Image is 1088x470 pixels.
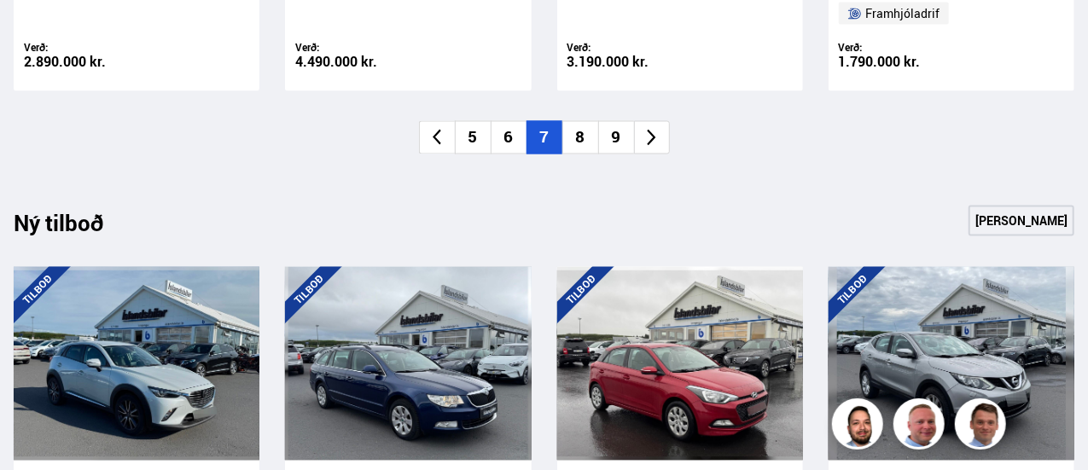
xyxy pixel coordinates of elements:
div: Verð: [567,41,680,54]
div: 1.790.000 kr. [839,55,951,69]
div: 2.890.000 kr. [24,55,137,69]
img: nhp88E3Fdnt1Opn2.png [835,401,886,452]
div: Ný tilboð [14,211,133,247]
div: Verð: [295,41,408,54]
img: siFngHWaQ9KaOqBr.png [896,401,947,452]
span: Framhjóladrif [866,3,940,24]
li: 8 [562,121,598,154]
div: 3.190.000 kr. [567,55,680,69]
button: Opna LiveChat spjallviðmót [14,7,65,58]
div: Verð: [24,41,137,54]
div: 4.490.000 kr. [295,55,408,69]
img: FbJEzSuNWCJXmdc-.webp [957,401,1009,452]
div: Verð: [839,41,951,54]
li: 5 [455,121,491,154]
li: 6 [491,121,527,154]
li: 9 [598,121,634,154]
a: [PERSON_NAME] [969,206,1074,236]
li: 7 [527,121,562,154]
